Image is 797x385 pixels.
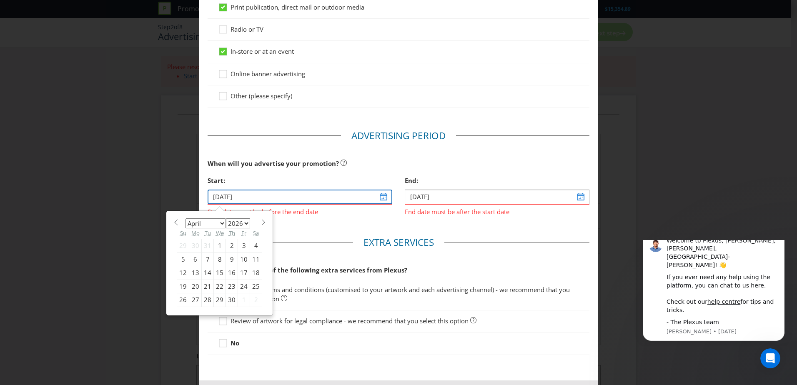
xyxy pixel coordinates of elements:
[36,78,148,87] div: - The Plexus team
[208,159,339,167] span: When will you advertise your promotion?
[202,293,214,307] div: 28
[214,266,226,280] div: 15
[177,280,189,293] div: 19
[630,240,797,346] iframe: Intercom notifications message
[202,266,214,280] div: 14
[353,236,444,249] legend: Extra Services
[208,266,407,274] span: Would you like any of the following extra services from Plexus?
[250,266,262,280] div: 18
[177,252,189,266] div: 5
[231,285,570,302] span: Short form terms and conditions (customised to your artwork and each advertising channel) - we re...
[226,293,238,307] div: 30
[191,229,200,237] abbr: Monday
[214,239,226,252] div: 1
[238,280,250,293] div: 24
[189,239,202,252] div: 30
[231,92,292,100] span: Other (please specify)
[250,252,262,266] div: 11
[226,266,238,280] div: 16
[231,3,364,11] span: Print publication, direct mail or outdoor media
[177,266,189,280] div: 12
[229,229,235,237] abbr: Thursday
[405,190,589,204] input: DD/MM/YY
[202,239,214,252] div: 31
[231,339,239,347] strong: No
[208,205,392,217] span: Start date must be before the end date
[202,280,214,293] div: 21
[238,293,250,307] div: 1
[760,348,780,368] iframe: Intercom live chat
[205,229,211,237] abbr: Tuesday
[405,172,589,189] div: End:
[36,88,148,95] p: Message from Khris, sent 3w ago
[253,229,259,237] abbr: Saturday
[214,280,226,293] div: 22
[226,252,238,266] div: 9
[231,47,294,55] span: In-store or at an event
[77,58,110,65] a: help centre
[208,172,392,189] div: Start:
[250,293,262,307] div: 2
[202,252,214,266] div: 7
[238,239,250,252] div: 3
[189,252,202,266] div: 6
[189,293,202,307] div: 27
[231,317,469,325] span: Review of artwork for legal compliance - we recommend that you select this option
[189,280,202,293] div: 20
[241,229,246,237] abbr: Friday
[177,293,189,307] div: 26
[189,266,202,280] div: 13
[214,252,226,266] div: 8
[250,280,262,293] div: 25
[214,293,226,307] div: 29
[231,70,305,78] span: Online banner advertising
[216,229,224,237] abbr: Wednesday
[341,129,456,142] legend: Advertising Period
[405,205,589,217] span: End date must be after the start date
[226,280,238,293] div: 23
[238,266,250,280] div: 17
[36,33,148,74] div: If you ever need any help using the platform, you can chat to us here. Check out our for tips and...
[177,239,189,252] div: 29
[208,190,392,204] input: DD/MM/YY
[226,239,238,252] div: 2
[231,25,263,33] span: Radio or TV
[238,252,250,266] div: 10
[250,239,262,252] div: 4
[180,229,186,237] abbr: Sunday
